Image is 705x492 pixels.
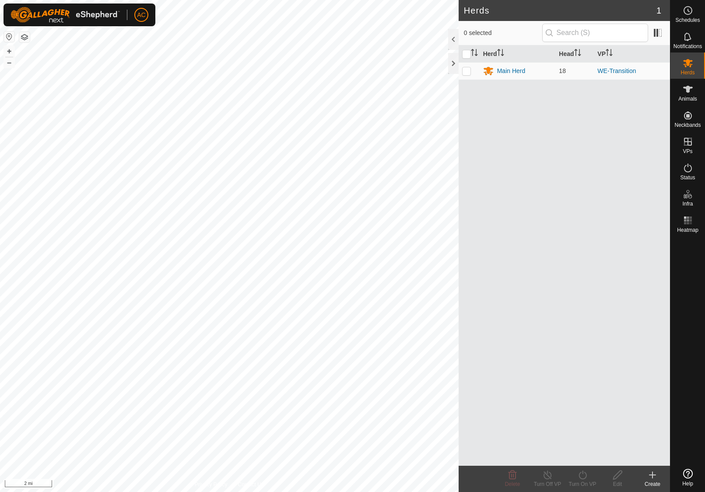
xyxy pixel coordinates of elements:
[505,481,520,487] span: Delete
[574,50,581,57] p-sorticon: Activate to sort
[530,480,565,488] div: Turn Off VP
[678,96,697,101] span: Animals
[4,57,14,68] button: –
[195,481,228,489] a: Privacy Policy
[656,4,661,17] span: 1
[4,46,14,56] button: +
[683,149,692,154] span: VPs
[4,31,14,42] button: Reset Map
[11,7,120,23] img: Gallagher Logo
[606,50,613,57] p-sorticon: Activate to sort
[19,32,30,42] button: Map Layers
[565,480,600,488] div: Turn On VP
[480,45,556,63] th: Herd
[597,67,636,74] a: WE-Transition
[675,17,700,23] span: Schedules
[682,201,693,206] span: Infra
[559,67,566,74] span: 18
[497,66,526,76] div: Main Herd
[682,481,693,486] span: Help
[677,227,698,233] span: Heatmap
[600,480,635,488] div: Edit
[497,50,504,57] p-sorticon: Activate to sort
[673,44,702,49] span: Notifications
[680,70,694,75] span: Herds
[594,45,670,63] th: VP
[471,50,478,57] p-sorticon: Activate to sort
[670,465,705,490] a: Help
[542,24,648,42] input: Search (S)
[680,175,695,180] span: Status
[464,28,542,38] span: 0 selected
[674,122,701,128] span: Neckbands
[238,481,264,489] a: Contact Us
[635,480,670,488] div: Create
[464,5,656,16] h2: Herds
[555,45,594,63] th: Head
[137,10,145,20] span: AC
